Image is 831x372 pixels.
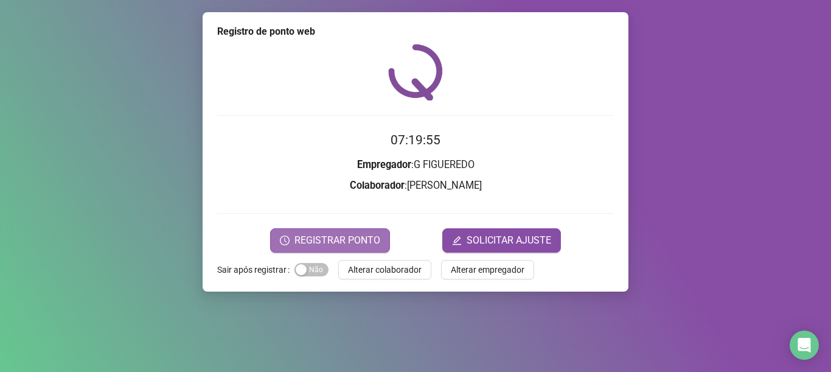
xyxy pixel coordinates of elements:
button: REGISTRAR PONTO [270,228,390,253]
label: Sair após registrar [217,260,294,279]
button: editSOLICITAR AJUSTE [442,228,561,253]
strong: Empregador [357,159,411,170]
span: Alterar colaborador [348,263,422,276]
h3: : [PERSON_NAME] [217,178,614,194]
time: 07:19:55 [391,133,440,147]
button: Alterar empregador [441,260,534,279]
span: SOLICITAR AJUSTE [467,233,551,248]
h3: : G FIGUEREDO [217,157,614,173]
span: REGISTRAR PONTO [294,233,380,248]
span: clock-circle [280,236,290,245]
button: Alterar colaborador [338,260,431,279]
img: QRPoint [388,44,443,100]
div: Registro de ponto web [217,24,614,39]
strong: Colaborador [350,180,405,191]
div: Open Intercom Messenger [790,331,819,360]
span: edit [452,236,462,245]
span: Alterar empregador [451,263,524,276]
